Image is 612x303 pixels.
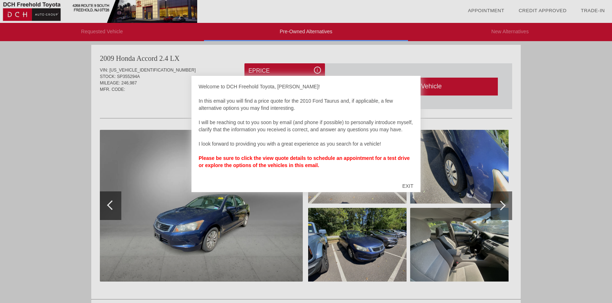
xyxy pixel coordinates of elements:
div: EXIT [395,175,421,197]
a: Trade-In [581,8,605,13]
b: Please be sure to click the view quote details to schedule an appointment for a test drive or exp... [199,155,410,168]
a: Credit Approved [519,8,567,13]
a: Appointment [468,8,504,13]
div: Welcome to DCH Freehold Toyota, [PERSON_NAME]! In this email you will find a price quote for the ... [199,83,413,176]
